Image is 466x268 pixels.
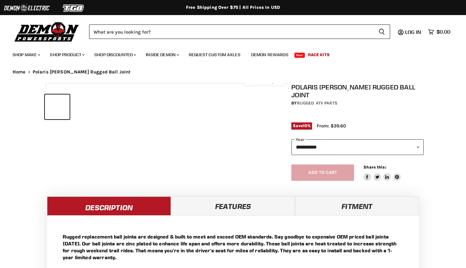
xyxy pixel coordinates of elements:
a: Demon Rewards [246,48,293,61]
span: Share this: [363,165,386,169]
span: 10 [303,123,307,128]
a: Inside Demon [141,48,183,61]
span: Log in [405,29,421,35]
img: Demon Powersports [13,20,81,43]
button: Search [373,24,390,39]
aside: Share this: [363,164,401,181]
a: Shop Discounted [90,48,140,61]
a: Description [47,196,171,215]
a: Shop Make [8,48,44,61]
span: Save % [291,122,312,129]
a: Log in [402,29,425,35]
span: New! [294,53,305,58]
div: by [291,100,424,107]
span: Polaris [PERSON_NAME] Rugged Ball Joint [33,69,131,75]
a: Request Custom Axles [184,48,245,61]
form: Product [89,24,390,39]
a: Shop Product [45,48,88,61]
ul: Main menu [8,46,449,61]
a: Fitment [295,196,419,215]
img: TGB Logo 2 [50,2,97,14]
span: $0.00 [437,29,450,35]
a: Rugged ATV Parts [297,100,337,106]
a: Race Kits [303,48,334,61]
p: Rugged replacement ball joints are designed & built to meet and exceed OEM standards. Say goodbye... [63,233,403,261]
h1: Polaris [PERSON_NAME] Rugged Ball Joint [291,83,424,99]
img: Demon Electric Logo 2 [3,2,50,14]
input: Search [89,24,373,39]
a: $0.00 [425,27,453,36]
span: From: $39.60 [317,123,346,129]
a: Features [171,196,295,215]
span: Click to expand [247,79,282,84]
a: Home [13,69,26,75]
select: year [291,139,424,155]
button: Polaris Brutus Rugged Ball Joint thumbnail [45,94,70,119]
